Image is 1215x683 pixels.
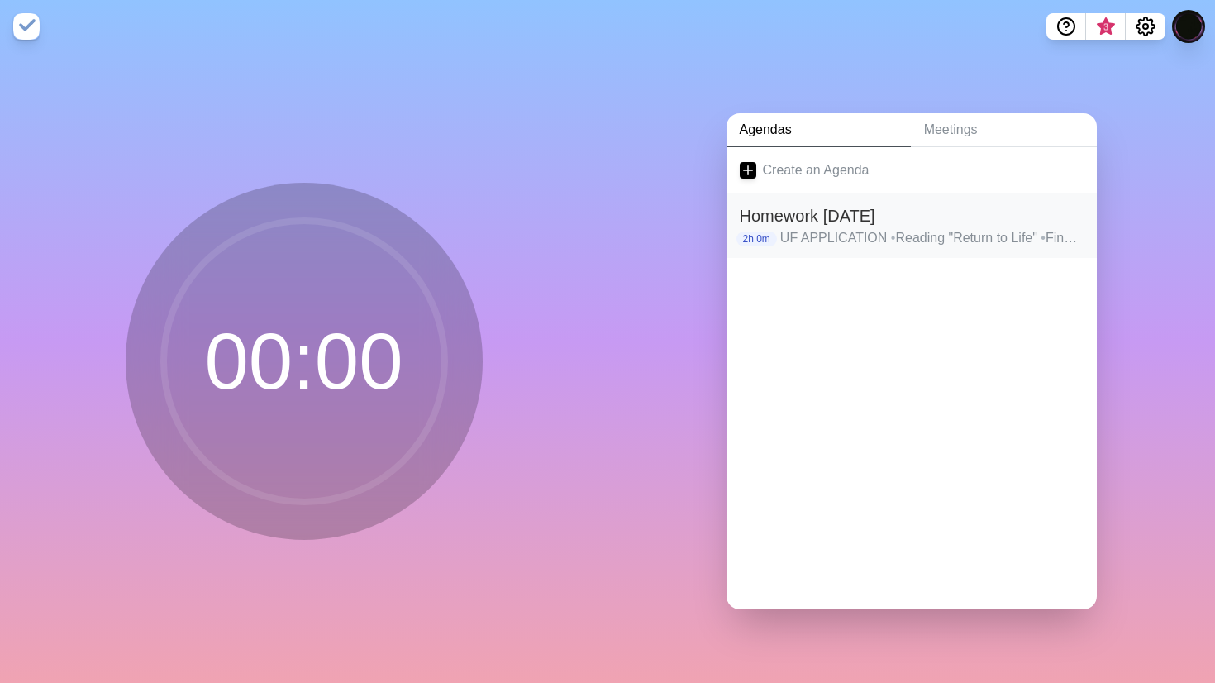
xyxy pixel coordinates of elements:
a: Agendas [727,113,911,147]
p: 2h 0m [736,232,777,246]
p: UF APPLICATION Reading "Return to Life" Financial Aid and Transcript [780,228,1084,248]
img: timeblocks logo [13,13,40,40]
button: Settings [1126,13,1165,40]
a: Create an Agenda [727,147,1097,193]
button: Help [1046,13,1086,40]
span: 3 [1099,21,1113,34]
h2: Homework [DATE] [740,203,1084,228]
a: Meetings [911,113,1097,147]
button: What’s new [1086,13,1126,40]
span: • [1041,231,1046,245]
span: • [891,231,896,245]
